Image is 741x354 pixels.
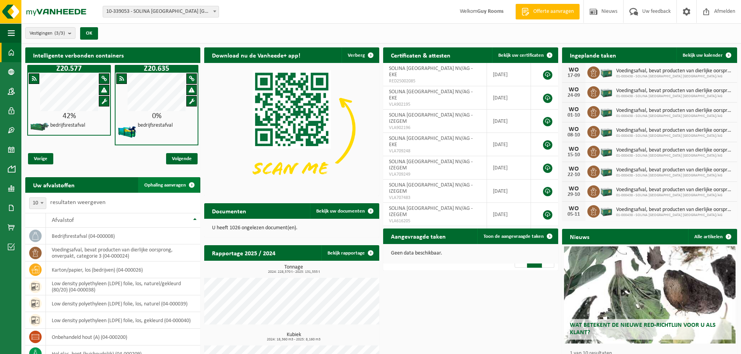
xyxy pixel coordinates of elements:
[383,228,454,244] h2: Aangevraagde taken
[103,6,219,17] span: 10-339053 - SOLINA BELGIUM NV/AG - EUPEN
[566,206,582,212] div: WO
[29,65,109,73] h1: Z20.577
[389,112,473,124] span: SOLINA [GEOGRAPHIC_DATA] NV/AG - IZEGEM
[166,153,198,164] span: Volgende
[566,146,582,152] div: WO
[477,228,557,244] a: Toon de aangevraagde taken
[600,85,613,98] img: PB-LB-0680-HPE-GN-01
[616,193,733,198] span: 01-000438 - SOLINA [GEOGRAPHIC_DATA] [GEOGRAPHIC_DATA]/AG
[25,47,200,63] h2: Intelligente verbonden containers
[562,229,597,244] h2: Nieuws
[389,89,473,101] span: SOLINA [GEOGRAPHIC_DATA] NV/AG - EKE
[616,153,733,158] span: 01-000438 - SOLINA [GEOGRAPHIC_DATA] [GEOGRAPHIC_DATA]/AG
[600,125,613,138] img: PB-LB-0680-HPE-GN-01
[566,113,582,118] div: 01-10
[487,156,531,180] td: [DATE]
[204,63,379,194] img: Download de VHEPlus App
[515,4,580,19] a: Offerte aanvragen
[138,123,173,128] h4: bedrijfsrestafval
[498,53,544,58] span: Bekijk uw certificaten
[389,218,481,224] span: VLA616205
[46,228,200,244] td: bedrijfsrestafval (04-000008)
[25,27,75,39] button: Vestigingen(3/3)
[204,47,308,63] h2: Download nu de Vanheede+ app!
[117,65,196,73] h1: Z20.635
[46,278,200,295] td: low density polyethyleen (LDPE) folie, los, naturel/gekleurd (80/20) (04-000038)
[208,265,379,274] h3: Tonnage
[204,203,254,218] h2: Documenten
[116,112,198,120] div: 0%
[600,184,613,197] img: PB-LB-0680-HPE-GN-01
[683,53,723,58] span: Bekijk uw kalender
[566,166,582,172] div: WO
[348,53,365,58] span: Verberg
[389,206,473,218] span: SOLINA [GEOGRAPHIC_DATA] NV/AG - IZEGEM
[616,213,733,218] span: 01-000438 - SOLINA [GEOGRAPHIC_DATA] [GEOGRAPHIC_DATA]/AG
[487,203,531,226] td: [DATE]
[212,225,371,231] p: U heeft 1026 ongelezen document(en).
[566,87,582,93] div: WO
[208,332,379,342] h3: Kubiek
[46,262,200,278] td: karton/papier, los (bedrijven) (04-000026)
[144,183,186,188] span: Ophaling aanvragen
[616,147,733,153] span: Voedingsafval, bevat producten van dierlijke oorsprong, onverpakt, categorie 3
[616,94,733,99] span: 01-000438 - SOLINA [GEOGRAPHIC_DATA] [GEOGRAPHIC_DATA]/AG
[616,108,733,114] span: Voedingsafval, bevat producten van dierlijke oorsprong, onverpakt, categorie 3
[138,177,200,193] a: Ophaling aanvragen
[29,197,46,209] span: 10
[616,74,733,79] span: 01-000438 - SOLINA [GEOGRAPHIC_DATA] [GEOGRAPHIC_DATA]/AG
[389,159,473,171] span: SOLINA [GEOGRAPHIC_DATA] NV/AG - IZEGEM
[389,136,473,148] span: SOLINA [GEOGRAPHIC_DATA] NV/AG - EKE
[616,167,733,173] span: Voedingsafval, bevat producten van dierlijke oorsprong, onverpakt, categorie 3
[389,182,473,194] span: SOLINA [GEOGRAPHIC_DATA] NV/AG - IZEGEM
[487,180,531,203] td: [DATE]
[342,47,378,63] button: Verberg
[616,127,733,134] span: Voedingsafval, bevat producten van dierlijke oorsprong, onverpakt, categorie 3
[616,114,733,119] span: 01-000438 - SOLINA [GEOGRAPHIC_DATA] [GEOGRAPHIC_DATA]/AG
[28,153,53,164] span: Vorige
[616,173,733,178] span: 01-000438 - SOLINA [GEOGRAPHIC_DATA] [GEOGRAPHIC_DATA]/AG
[616,134,733,138] span: 01-000438 - SOLINA [GEOGRAPHIC_DATA] [GEOGRAPHIC_DATA]/AG
[570,322,716,336] span: Wat betekent de nieuwe RED-richtlijn voor u als klant?
[566,67,582,73] div: WO
[208,338,379,342] span: 2024: 18,360 m3 - 2025: 8,160 m3
[389,101,481,108] span: VLA902195
[600,164,613,178] img: PB-LB-0680-HPE-GN-01
[600,204,613,217] img: PB-LB-0680-HPE-GN-01
[46,329,200,345] td: onbehandeld hout (A) (04-000200)
[600,65,613,78] img: PB-LB-0680-HPE-GN-01
[487,63,531,86] td: [DATE]
[477,9,504,14] strong: Guy Rooms
[25,177,82,192] h2: Uw afvalstoffen
[600,145,613,158] img: PB-LB-0680-HPE-GN-01
[30,28,65,39] span: Vestigingen
[566,186,582,192] div: WO
[46,312,200,329] td: low density polyethyleen (LDPE) folie, los, gekleurd (04-000040)
[483,234,544,239] span: Toon de aangevraagde taken
[46,244,200,262] td: voedingsafval, bevat producten van dierlijke oorsprong, onverpakt, categorie 3 (04-000024)
[391,251,550,256] p: Geen data beschikbaar.
[383,47,458,63] h2: Certificaten & attesten
[487,133,531,156] td: [DATE]
[117,122,137,141] img: HK-XZ-20-GN-12
[208,270,379,274] span: 2024: 228,570 t - 2025: 131,555 t
[310,203,378,219] a: Bekijk uw documenten
[103,6,219,17] span: 10-339053 - SOLINA BELGIUM NV/AG - EUPEN
[616,68,733,74] span: Voedingsafval, bevat producten van dierlijke oorsprong, onverpakt, categorie 3
[566,192,582,197] div: 29-10
[389,171,481,178] span: VLA709249
[30,122,49,132] img: HK-XZ-20-GN-01
[688,229,736,244] a: Alle artikelen
[531,8,576,16] span: Offerte aanvragen
[566,133,582,138] div: 08-10
[566,152,582,158] div: 15-10
[30,198,46,209] span: 10
[389,78,481,84] span: RED25002085
[562,47,624,63] h2: Ingeplande taken
[566,212,582,217] div: 05-11
[389,148,481,154] span: VLA709248
[46,295,200,312] td: low density polyethyleen (LDPE) folie, los, naturel (04-000039)
[600,105,613,118] img: PB-LB-0680-HPE-GN-01
[487,110,531,133] td: [DATE]
[492,47,557,63] a: Bekijk uw certificaten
